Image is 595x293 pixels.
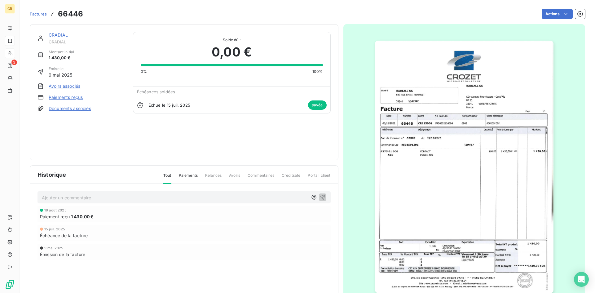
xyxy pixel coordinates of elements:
[44,227,65,231] span: 15 juil. 2025
[212,43,252,61] span: 0,00 €
[205,173,222,183] span: Relances
[141,37,323,43] span: Solde dû :
[40,213,70,220] span: Paiement reçu
[248,173,274,183] span: Commentaires
[179,173,198,183] span: Paiements
[49,66,73,72] span: Émise le
[308,173,330,183] span: Portail client
[30,11,47,16] span: Factures
[542,9,573,19] button: Actions
[49,49,74,55] span: Montant initial
[5,279,15,289] img: Logo LeanPay
[148,103,190,108] span: Échue le 15 juil. 2025
[49,32,68,38] a: CRADIAL
[229,173,240,183] span: Avoirs
[30,11,47,17] a: Factures
[282,173,301,183] span: Creditsafe
[137,89,175,94] span: Échéances soldées
[5,4,15,14] div: CR
[37,171,66,179] span: Historique
[71,213,94,220] span: 1 430,00 €
[141,69,147,74] span: 0%
[44,208,67,212] span: 19 août 2025
[40,232,88,239] span: Échéance de la facture
[11,60,17,65] span: 3
[49,83,80,89] a: Avoirs associés
[163,173,171,184] span: Tout
[308,100,327,110] span: payée
[49,55,74,61] span: 1 430,00 €
[49,94,83,100] a: Paiements reçus
[49,105,91,112] a: Documents associés
[49,39,126,44] span: CRADIAL
[58,8,83,20] h3: 66446
[312,69,323,74] span: 100%
[40,251,85,258] span: Émission de la facture
[574,272,589,287] div: Open Intercom Messenger
[49,72,73,78] span: 9 mai 2025
[375,41,553,293] img: invoice_thumbnail
[44,246,64,250] span: 9 mai 2025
